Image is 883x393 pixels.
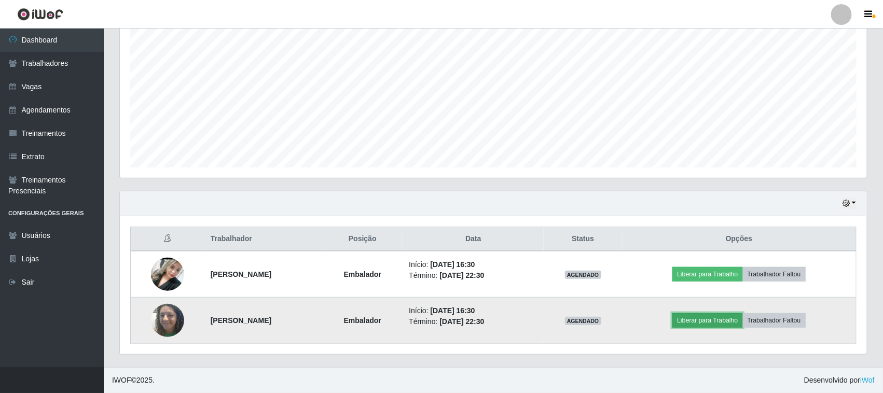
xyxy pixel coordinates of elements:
[439,317,484,326] time: [DATE] 22:30
[211,316,271,325] strong: [PERSON_NAME]
[211,270,271,278] strong: [PERSON_NAME]
[151,237,184,311] img: 1755712424414.jpeg
[409,316,537,327] li: Término:
[860,376,875,384] a: iWof
[403,227,544,251] th: Data
[204,227,323,251] th: Trabalhador
[151,298,184,342] img: 1736128144098.jpeg
[409,259,537,270] li: Início:
[743,267,806,282] button: Trabalhador Faltou
[804,375,875,386] span: Desenvolvido por
[565,271,601,279] span: AGENDADO
[439,271,484,279] time: [DATE] 22:30
[743,313,806,328] button: Trabalhador Faltou
[672,313,742,328] button: Liberar para Trabalho
[622,227,856,251] th: Opções
[409,270,537,281] li: Término:
[431,306,475,315] time: [DATE] 16:30
[544,227,622,251] th: Status
[344,316,381,325] strong: Embalador
[565,317,601,325] span: AGENDADO
[17,8,63,21] img: CoreUI Logo
[344,270,381,278] strong: Embalador
[322,227,403,251] th: Posição
[112,375,155,386] span: © 2025 .
[112,376,131,384] span: IWOF
[431,260,475,269] time: [DATE] 16:30
[672,267,742,282] button: Liberar para Trabalho
[409,305,537,316] li: Início:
